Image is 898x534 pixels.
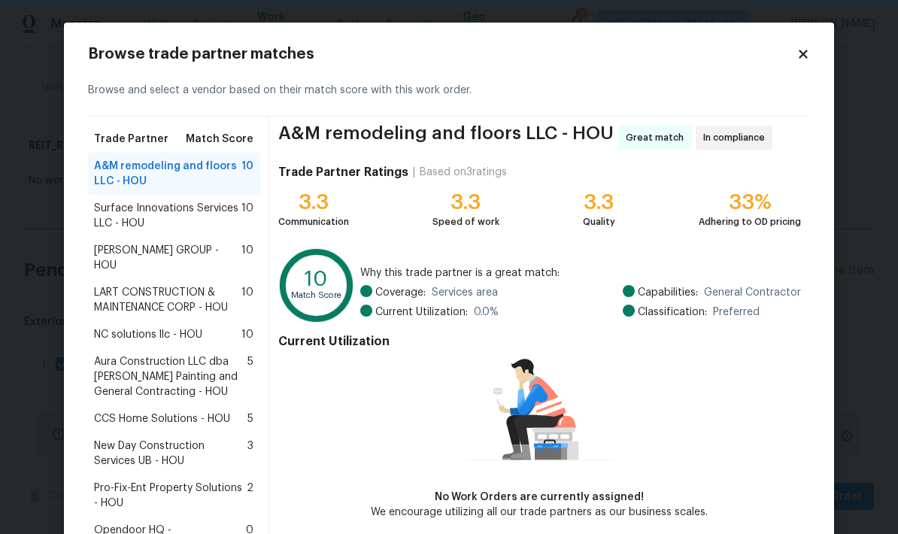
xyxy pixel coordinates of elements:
[94,243,241,273] span: [PERSON_NAME] GROUP - HOU
[241,159,253,189] span: 10
[583,214,615,229] div: Quality
[94,411,230,426] span: CCS Home Solutions - HOU
[713,305,760,320] span: Preferred
[371,505,708,520] div: We encourage utilizing all our trade partners as our business scales.
[278,214,349,229] div: Communication
[88,47,796,62] h2: Browse trade partner matches
[699,195,801,210] div: 33%
[699,214,801,229] div: Adhering to OD pricing
[278,195,349,210] div: 3.3
[247,438,253,469] span: 3
[375,305,468,320] span: Current Utilization:
[94,159,241,189] span: A&M remodeling and floors LLC - HOU
[247,481,253,511] span: 2
[360,265,801,281] span: Why this trade partner is a great match:
[241,327,253,342] span: 10
[474,305,499,320] span: 0.0 %
[278,165,408,180] h4: Trade Partner Ratings
[420,165,507,180] div: Based on 3 ratings
[432,195,499,210] div: 3.3
[241,201,253,231] span: 10
[583,195,615,210] div: 3.3
[94,438,247,469] span: New Day Construction Services UB - HOU
[247,411,253,426] span: 5
[186,132,253,147] span: Match Score
[241,243,253,273] span: 10
[432,214,499,229] div: Speed of work
[88,65,810,117] div: Browse and select a vendor based on their match score with this work order.
[94,201,241,231] span: Surface Innovations Services LLC - HOU
[638,285,698,300] span: Capabilities:
[278,126,614,150] span: A&M remodeling and floors LLC - HOU
[291,291,341,299] text: Match Score
[278,334,801,349] h4: Current Utilization
[703,130,771,145] span: In compliance
[241,285,253,315] span: 10
[626,130,690,145] span: Great match
[305,269,328,290] text: 10
[371,490,708,505] div: No Work Orders are currently assigned!
[94,481,247,511] span: Pro-Fix-Ent Property Solutions - HOU
[94,285,241,315] span: LART CONSTRUCTION & MAINTENANCE CORP - HOU
[375,285,426,300] span: Coverage:
[432,285,498,300] span: Services area
[638,305,707,320] span: Classification:
[704,285,801,300] span: General Contractor
[247,354,253,399] span: 5
[408,165,420,180] div: |
[94,327,202,342] span: NC solutions llc - HOU
[94,132,168,147] span: Trade Partner
[94,354,247,399] span: Aura Construction LLC dba [PERSON_NAME] Painting and General Contracting - HOU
